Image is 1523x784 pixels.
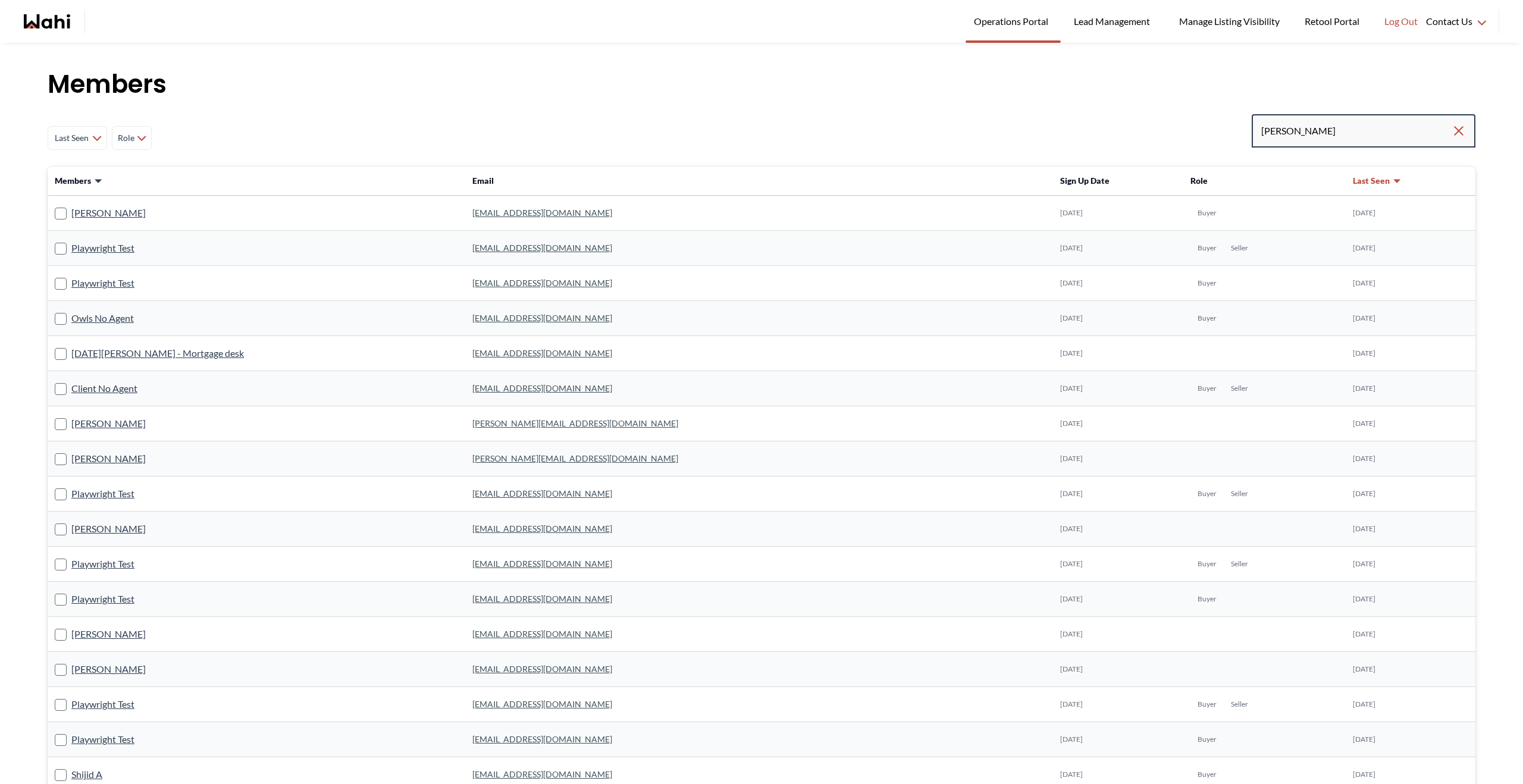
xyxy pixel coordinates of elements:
td: [DATE] [1053,547,1184,582]
a: Owls No Agent [71,311,134,326]
td: [DATE] [1346,406,1475,441]
td: [DATE] [1053,652,1184,687]
td: [DATE] [1053,617,1184,652]
td: [DATE] [1053,512,1184,547]
a: [EMAIL_ADDRESS][DOMAIN_NAME] [472,278,612,288]
td: [DATE] [1053,476,1184,512]
td: [DATE] [1346,231,1475,266]
td: [DATE] [1346,652,1475,687]
span: Last Seen [1353,175,1390,187]
td: [DATE] [1346,617,1475,652]
span: Buyer [1198,559,1217,569]
span: Log Out [1384,14,1418,29]
td: [DATE] [1346,266,1475,301]
span: Buyer [1198,278,1217,288]
a: [EMAIL_ADDRESS][DOMAIN_NAME] [472,769,612,779]
a: [PERSON_NAME] [71,521,146,537]
td: [DATE] [1346,196,1475,231]
span: Lead Management [1074,14,1154,29]
a: [EMAIL_ADDRESS][DOMAIN_NAME] [472,243,612,253]
a: [EMAIL_ADDRESS][DOMAIN_NAME] [472,664,612,674]
td: [DATE] [1053,406,1184,441]
a: [EMAIL_ADDRESS][DOMAIN_NAME] [472,208,612,218]
td: [DATE] [1053,301,1184,336]
span: Seller [1231,559,1248,569]
a: [EMAIL_ADDRESS][DOMAIN_NAME] [472,488,612,498]
span: Buyer [1198,243,1217,253]
span: Seller [1231,243,1248,253]
td: [DATE] [1053,266,1184,301]
a: Playwright Test [71,240,134,256]
a: Playwright Test [71,486,134,501]
span: Buyer [1198,208,1217,218]
span: Seller [1231,700,1248,709]
span: Role [117,127,134,149]
span: Buyer [1198,313,1217,323]
a: Wahi homepage [24,14,70,29]
span: Role [1190,175,1208,186]
span: Seller [1231,489,1248,498]
td: [DATE] [1346,512,1475,547]
td: [DATE] [1346,547,1475,582]
span: Last Seen [53,127,90,149]
a: [PERSON_NAME][EMAIL_ADDRESS][DOMAIN_NAME] [472,418,678,428]
span: Seller [1231,384,1248,393]
span: Manage Listing Visibility [1176,14,1283,29]
a: Playwright Test [71,697,134,712]
td: [DATE] [1346,687,1475,722]
a: [EMAIL_ADDRESS][DOMAIN_NAME] [472,348,612,358]
a: [EMAIL_ADDRESS][DOMAIN_NAME] [472,523,612,534]
td: [DATE] [1346,476,1475,512]
a: Playwright Test [71,275,134,291]
span: Sign Up Date [1060,175,1110,186]
td: [DATE] [1346,336,1475,371]
a: [PERSON_NAME][EMAIL_ADDRESS][DOMAIN_NAME] [472,453,678,463]
a: Playwright Test [71,732,134,747]
button: Last Seen [1353,175,1402,187]
td: [DATE] [1053,336,1184,371]
button: Clear search [1452,120,1466,142]
td: [DATE] [1346,441,1475,476]
span: Retool Portal [1305,14,1363,29]
a: [EMAIL_ADDRESS][DOMAIN_NAME] [472,699,612,709]
a: [EMAIL_ADDRESS][DOMAIN_NAME] [472,383,612,393]
button: Members [55,175,103,187]
a: [DATE][PERSON_NAME] - Mortgage desk [71,346,244,361]
a: [EMAIL_ADDRESS][DOMAIN_NAME] [472,313,612,323]
a: [PERSON_NAME] [71,205,146,221]
a: [PERSON_NAME] [71,661,146,677]
a: [PERSON_NAME] [71,626,146,642]
td: [DATE] [1053,231,1184,266]
td: [DATE] [1346,582,1475,617]
span: Buyer [1198,770,1217,779]
td: [DATE] [1346,722,1475,757]
td: [DATE] [1053,687,1184,722]
h1: Members [48,67,1475,102]
a: Client No Agent [71,381,137,396]
td: [DATE] [1053,196,1184,231]
input: Search input [1261,120,1452,142]
a: Playwright Test [71,556,134,572]
span: Buyer [1198,735,1217,744]
a: [PERSON_NAME] [71,416,146,431]
span: Email [472,175,494,186]
span: Buyer [1198,384,1217,393]
td: [DATE] [1053,371,1184,406]
span: Buyer [1198,700,1217,709]
span: Members [55,175,91,187]
span: Buyer [1198,489,1217,498]
a: Playwright Test [71,591,134,607]
td: [DATE] [1346,301,1475,336]
a: [PERSON_NAME] [71,451,146,466]
a: [EMAIL_ADDRESS][DOMAIN_NAME] [472,559,612,569]
a: Shijid A [71,767,102,782]
td: [DATE] [1053,722,1184,757]
td: [DATE] [1346,371,1475,406]
span: Operations Portal [974,14,1052,29]
td: [DATE] [1053,582,1184,617]
a: [EMAIL_ADDRESS][DOMAIN_NAME] [472,629,612,639]
span: Buyer [1198,594,1217,604]
a: [EMAIL_ADDRESS][DOMAIN_NAME] [472,734,612,744]
a: [EMAIL_ADDRESS][DOMAIN_NAME] [472,594,612,604]
td: [DATE] [1053,441,1184,476]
